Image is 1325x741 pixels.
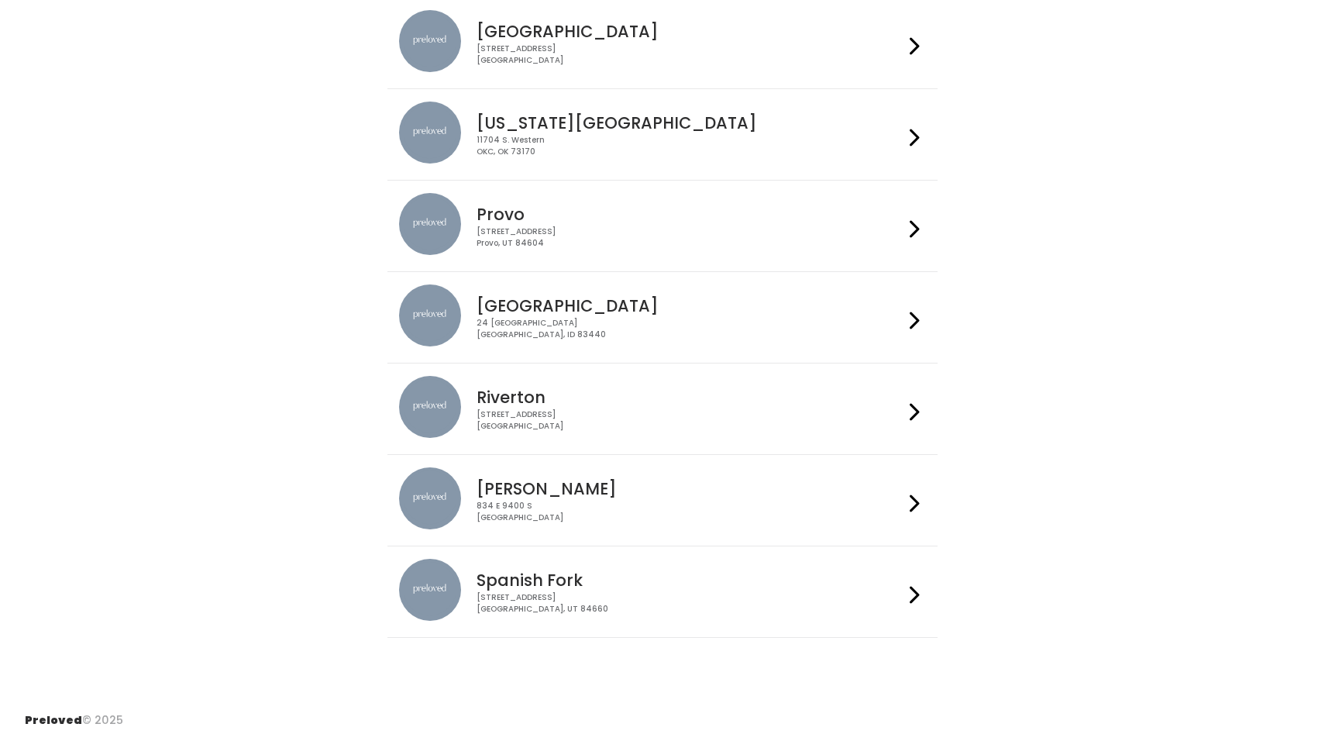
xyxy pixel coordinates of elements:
[399,193,925,259] a: preloved location Provo [STREET_ADDRESS]Provo, UT 84604
[399,284,461,346] img: preloved location
[477,226,903,249] div: [STREET_ADDRESS] Provo, UT 84604
[477,43,903,66] div: [STREET_ADDRESS] [GEOGRAPHIC_DATA]
[477,297,903,315] h4: [GEOGRAPHIC_DATA]
[399,102,925,167] a: preloved location [US_STATE][GEOGRAPHIC_DATA] 11704 S. WesternOKC, OK 73170
[399,10,461,72] img: preloved location
[399,10,925,76] a: preloved location [GEOGRAPHIC_DATA] [STREET_ADDRESS][GEOGRAPHIC_DATA]
[25,700,123,729] div: © 2025
[477,135,903,157] div: 11704 S. Western OKC, OK 73170
[25,712,82,728] span: Preloved
[477,592,903,615] div: [STREET_ADDRESS] [GEOGRAPHIC_DATA], UT 84660
[399,284,925,350] a: preloved location [GEOGRAPHIC_DATA] 24 [GEOGRAPHIC_DATA][GEOGRAPHIC_DATA], ID 83440
[477,114,903,132] h4: [US_STATE][GEOGRAPHIC_DATA]
[399,559,461,621] img: preloved location
[399,102,461,164] img: preloved location
[477,409,903,432] div: [STREET_ADDRESS] [GEOGRAPHIC_DATA]
[477,571,903,589] h4: Spanish Fork
[399,467,925,533] a: preloved location [PERSON_NAME] 834 E 9400 S[GEOGRAPHIC_DATA]
[477,318,903,340] div: 24 [GEOGRAPHIC_DATA] [GEOGRAPHIC_DATA], ID 83440
[399,376,925,442] a: preloved location Riverton [STREET_ADDRESS][GEOGRAPHIC_DATA]
[477,388,903,406] h4: Riverton
[477,480,903,498] h4: [PERSON_NAME]
[477,22,903,40] h4: [GEOGRAPHIC_DATA]
[477,205,903,223] h4: Provo
[399,193,461,255] img: preloved location
[477,501,903,523] div: 834 E 9400 S [GEOGRAPHIC_DATA]
[399,559,925,625] a: preloved location Spanish Fork [STREET_ADDRESS][GEOGRAPHIC_DATA], UT 84660
[399,467,461,529] img: preloved location
[399,376,461,438] img: preloved location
